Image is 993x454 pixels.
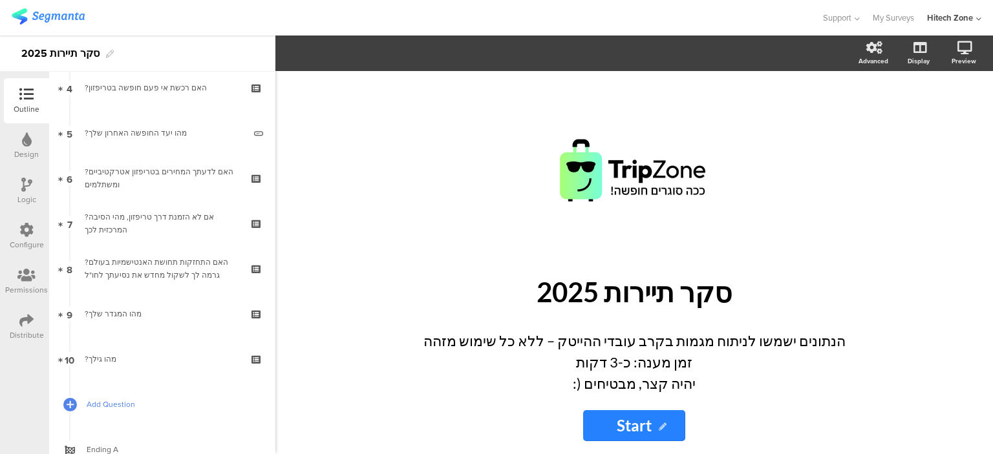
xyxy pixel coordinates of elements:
[67,81,72,95] span: 4
[5,284,48,296] div: Permissions
[85,307,239,320] div: ?מהו המגדר שלך
[85,353,239,366] div: ?מהו גילך
[67,307,72,321] span: 9
[12,8,85,25] img: segmanta logo
[85,211,239,236] div: ?אם לא הזמנת דרך טריפזון, מהי הסיבה המרכזית לכך
[85,165,239,191] div: ?האם לדעתך המחירים בטריפזון אטרקטיביים ומשתלמים
[823,12,851,24] span: Support
[583,410,685,441] input: Start
[952,56,976,66] div: Preview
[52,110,272,156] a: 5 ?מהו יעד החופשה האחרון שלך
[85,127,244,139] div: ?מהו יעד החופשה האחרון שלך
[927,12,973,24] div: Hitech Zone
[52,65,272,110] a: 4 ?האם רכשת אי פעם חופשה בטריפזון
[52,336,272,382] a: 10 ?מהו גילך
[87,398,252,411] span: Add Question
[10,239,44,251] div: Configure
[52,291,272,336] a: 9 ?מהו המגדר שלך
[85,81,239,94] div: ?האם רכשת אי פעם חופשה בטריפזון
[10,329,44,341] div: Distribute
[67,262,72,276] span: 8
[408,330,860,351] p: הנתונים ישמשו לניתוח מגמות בקרב עובדי ההייטק – ללא כל שימוש מזהה
[52,246,272,291] a: 8 ?האם התחזקות תחושת האנטישמיות בעולם גרמה לך לשקול מחדש את נסיעתך לחו"ל
[21,43,100,64] div: סקר תיירות 2025
[65,352,74,366] span: 10
[17,194,36,205] div: Logic
[67,126,72,140] span: 5
[85,256,239,282] div: ?האם התחזקות תחושת האנטישמיות בעולם גרמה לך לשקול מחדש את נסיעתך לחו"ל
[395,276,873,309] p: סקר תיירות 2025
[52,201,272,246] a: 7 ?אם לא הזמנת דרך טריפזון, מהי הסיבה המרכזית לכך
[67,171,72,185] span: 6
[859,56,888,66] div: Advanced
[408,351,860,373] p: זמן מענה: כ-3 דקות
[52,156,272,201] a: 6 ?האם לדעתך המחירים בטריפזון אטרקטיביים ומשתלמים
[14,103,39,115] div: Outline
[67,216,72,231] span: 7
[408,373,860,394] p: :) יהיה קצר, מבטיחים
[908,56,930,66] div: Display
[14,149,39,160] div: Design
